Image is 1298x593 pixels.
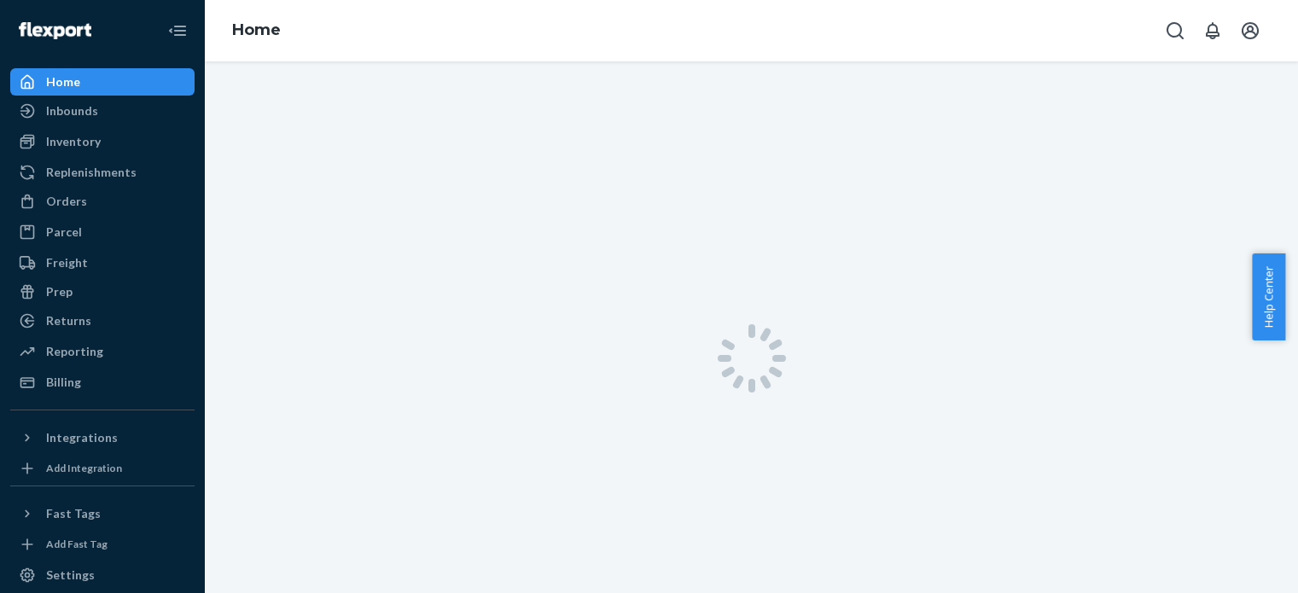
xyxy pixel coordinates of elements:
[10,128,195,155] a: Inventory
[10,307,195,334] a: Returns
[232,20,281,39] a: Home
[46,193,87,210] div: Orders
[10,458,195,479] a: Add Integration
[10,68,195,96] a: Home
[46,133,101,150] div: Inventory
[46,429,118,446] div: Integrations
[10,424,195,451] button: Integrations
[46,567,95,584] div: Settings
[1158,14,1192,48] button: Open Search Box
[10,188,195,215] a: Orders
[46,374,81,391] div: Billing
[46,283,73,300] div: Prep
[160,14,195,48] button: Close Navigation
[1252,253,1285,340] button: Help Center
[1233,14,1267,48] button: Open account menu
[10,249,195,276] a: Freight
[10,561,195,589] a: Settings
[218,6,294,55] ol: breadcrumbs
[46,164,137,181] div: Replenishments
[46,102,98,119] div: Inbounds
[10,159,195,186] a: Replenishments
[10,500,195,527] button: Fast Tags
[46,254,88,271] div: Freight
[10,97,195,125] a: Inbounds
[46,505,101,522] div: Fast Tags
[46,224,82,241] div: Parcel
[19,22,91,39] img: Flexport logo
[46,461,122,475] div: Add Integration
[10,369,195,396] a: Billing
[10,534,195,555] a: Add Fast Tag
[1196,14,1230,48] button: Open notifications
[10,278,195,305] a: Prep
[10,338,195,365] a: Reporting
[46,343,103,360] div: Reporting
[46,537,108,551] div: Add Fast Tag
[46,312,91,329] div: Returns
[10,218,195,246] a: Parcel
[46,73,80,90] div: Home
